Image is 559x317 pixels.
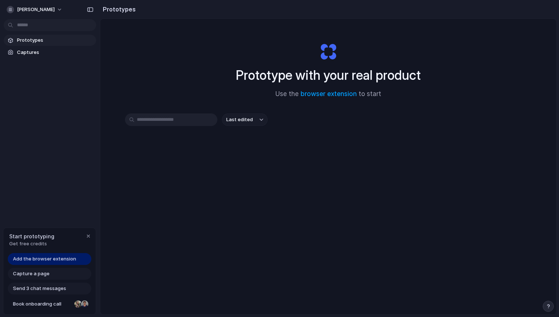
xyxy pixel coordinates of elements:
[13,285,66,292] span: Send 3 chat messages
[13,255,76,263] span: Add the browser extension
[9,240,54,248] span: Get free credits
[236,65,421,85] h1: Prototype with your real product
[8,253,91,265] a: Add the browser extension
[80,300,89,309] div: Christian Iacullo
[4,47,96,58] a: Captures
[9,232,54,240] span: Start prototyping
[100,5,136,14] h2: Prototypes
[17,6,55,13] span: [PERSON_NAME]
[301,90,357,98] a: browser extension
[275,89,381,99] span: Use the to start
[17,37,93,44] span: Prototypes
[13,270,50,277] span: Capture a page
[226,116,253,123] span: Last edited
[222,113,268,126] button: Last edited
[4,35,96,46] a: Prototypes
[17,49,93,56] span: Captures
[4,4,66,16] button: [PERSON_NAME]
[13,300,71,308] span: Book onboarding call
[74,300,82,309] div: Nicole Kubica
[8,298,91,310] a: Book onboarding call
